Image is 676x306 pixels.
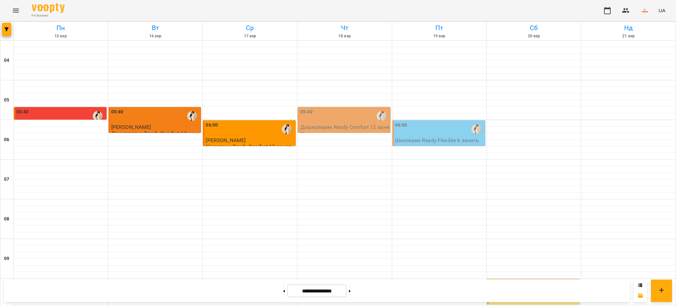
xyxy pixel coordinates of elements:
label: 05:40 [17,108,29,116]
h6: 20 вер [488,33,580,39]
label: 06:00 [206,122,218,129]
img: Катя Долейко [377,111,387,121]
h6: 05 [4,96,9,104]
p: Школярик Ready Comfort 12 занять [206,144,294,149]
h6: Чт [298,23,391,33]
h6: 04 [4,57,9,64]
h6: 08 [4,215,9,223]
span: For Business [32,14,65,18]
label: 05:40 [300,108,313,116]
p: Школярик Ready Flexible 6 занять [395,137,479,143]
h6: Нд [582,23,675,33]
h6: 18 вер [298,33,391,39]
img: Катя Долейко [93,111,103,121]
h6: 21 вер [582,33,675,39]
p: Дошколярик Ready Comfort 12 занять [111,131,200,142]
h6: 07 [4,176,9,183]
h6: 17 вер [204,33,296,39]
h6: 06 [4,136,9,143]
h6: 09 [4,255,9,262]
h6: 15 вер [15,33,107,39]
h6: Сб [488,23,580,33]
img: Катя Долейко [471,124,481,134]
span: UA [659,7,665,14]
img: 86f377443daa486b3a215227427d088a.png [640,6,649,15]
label: 06:00 [395,122,407,129]
h6: 16 вер [109,33,202,39]
h6: 19 вер [393,33,486,39]
h6: Ср [204,23,296,33]
span: [PERSON_NAME] [206,137,246,143]
img: Voopty Logo [32,3,65,13]
button: Menu [8,3,24,19]
button: UA [656,4,668,17]
h6: Пн [15,23,107,33]
img: Катя Долейко [187,111,197,121]
label: 05:40 [111,108,123,116]
h6: Пт [393,23,486,33]
p: Дошколярик Ready Comfort 12 занять [300,124,389,136]
span: [PERSON_NAME] [111,124,151,130]
img: Катя Долейко [282,124,292,134]
h6: Вт [109,23,202,33]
